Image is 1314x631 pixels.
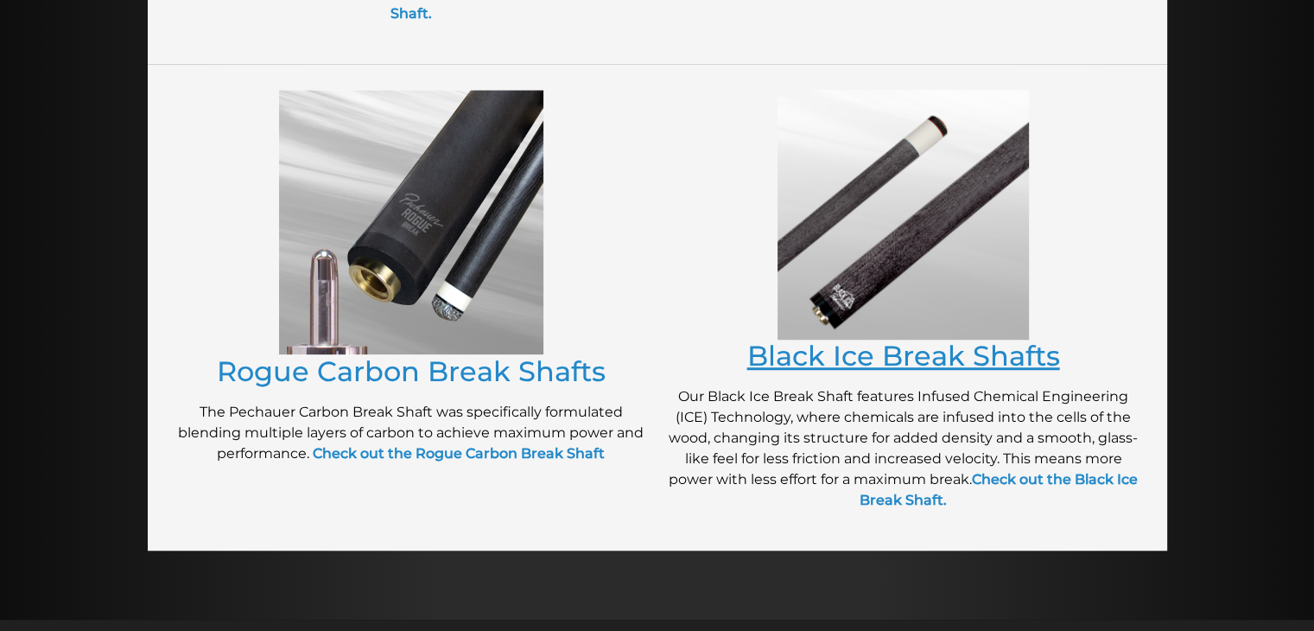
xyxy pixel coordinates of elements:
a: Rogue Carbon Break Shafts [217,354,606,388]
a: Check out the Black Ice Break Shaft. [860,471,1138,508]
a: Check out the Rogue Carbon Break Shaft [313,445,605,462]
p: The Pechauer Carbon Break Shaft was specifically formulated blending multiple layers of carbon to... [174,402,649,464]
a: Black Ice Break Shafts [747,339,1060,373]
p: Our Black Ice Break Shaft features Infused Chemical Engineering (ICE) Technology, where chemicals... [666,386,1141,511]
